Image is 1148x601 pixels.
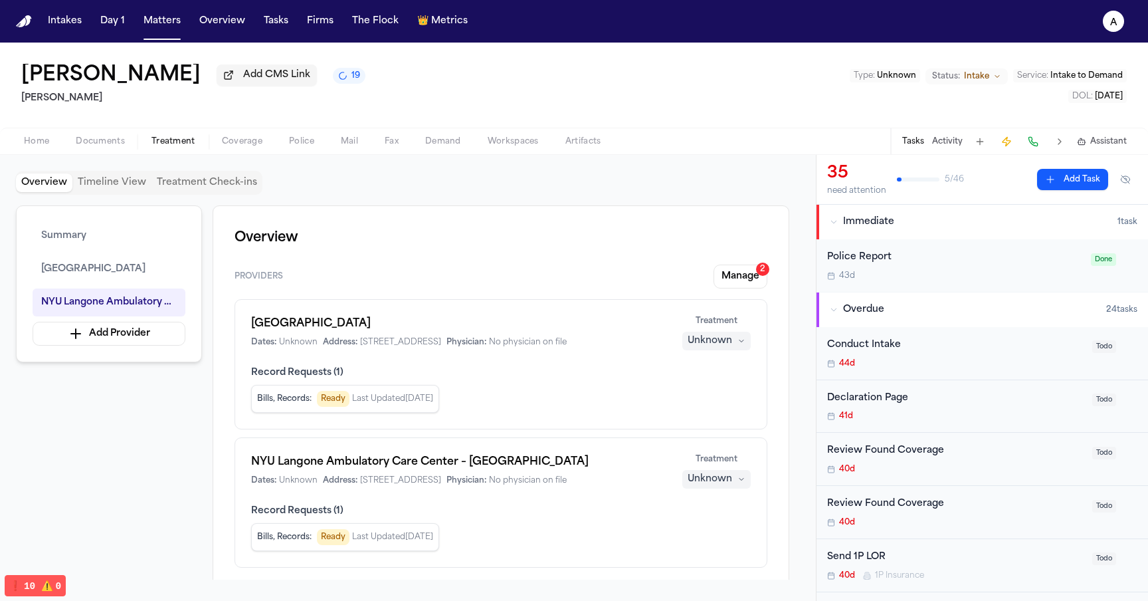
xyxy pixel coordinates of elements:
[446,475,486,486] span: Physician:
[932,136,963,147] button: Activity
[289,136,314,147] span: Police
[816,239,1148,292] div: Open task: Police Report
[1092,447,1116,459] span: Todo
[682,332,751,350] button: Unknown
[945,174,964,185] span: 5 / 46
[696,454,737,465] span: Treatment
[323,337,357,348] span: Address:
[839,411,853,421] span: 41d
[43,9,87,33] button: Intakes
[251,366,751,380] span: Record Requests ( 1 )
[850,69,920,82] button: Edit Type: Unknown
[816,327,1148,380] div: Open task: Conduct Intake
[816,486,1148,539] div: Open task: Review Found Coverage
[688,334,732,348] div: Unknown
[138,9,186,33] a: Matters
[258,9,294,33] button: Tasks
[816,380,1148,433] div: Open task: Declaration Page
[877,72,916,80] span: Unknown
[565,136,601,147] span: Artifacts
[1091,253,1116,266] span: Done
[827,185,886,196] div: need attention
[1113,169,1137,190] button: Hide completed tasks (⌘⇧H)
[21,64,201,88] h1: [PERSON_NAME]
[24,136,49,147] span: Home
[235,271,283,282] span: Providers
[360,475,441,486] span: [STREET_ADDRESS]
[971,132,989,151] button: Add Task
[1068,90,1127,103] button: Edit DOL: 2025-08-08
[425,136,461,147] span: Demand
[1092,552,1116,565] span: Todo
[925,68,1008,84] button: Change status from Intake
[21,64,201,88] button: Edit matter name
[385,136,399,147] span: Fax
[16,174,72,192] button: Overview
[41,261,145,277] span: [GEOGRAPHIC_DATA]
[816,539,1148,592] div: Open task: Send 1P LOR
[194,9,250,33] button: Overview
[827,443,1084,459] div: Review Found Coverage
[964,71,989,82] span: Intake
[317,529,349,545] span: Ready
[1090,136,1127,147] span: Assistant
[341,136,358,147] span: Mail
[932,71,960,82] span: Status:
[33,322,185,346] button: Add Provider
[412,9,473,33] button: crownMetrics
[827,338,1084,353] div: Conduct Intake
[302,9,339,33] button: Firms
[1037,169,1108,190] button: Add Task
[95,9,130,33] button: Day 1
[352,394,433,404] span: Last Updated [DATE]
[446,337,486,348] span: Physician:
[251,337,276,348] span: Dates:
[827,163,886,184] div: 35
[251,475,276,486] span: Dates:
[417,15,429,28] span: crown
[76,136,125,147] span: Documents
[257,532,312,542] span: Bills, Records :
[351,70,360,81] span: 19
[217,64,317,86] button: Add CMS Link
[1117,217,1137,227] span: 1 task
[431,15,468,28] span: Metrics
[827,497,1084,512] div: Review Found Coverage
[360,337,441,348] span: [STREET_ADDRESS]
[1072,92,1093,100] span: DOL :
[151,174,262,192] button: Treatment Check-ins
[33,289,185,316] button: NYU Langone Ambulatory Care Center – [GEOGRAPHIC_DATA]
[1106,304,1137,315] span: 24 task s
[352,532,433,542] span: Last Updated [DATE]
[235,227,767,249] h1: Overview
[1024,132,1042,151] button: Make a Call
[682,470,751,489] button: Unknown
[854,72,875,80] span: Type :
[839,464,855,475] span: 40d
[1050,72,1123,80] span: Intake to Demand
[279,337,318,348] span: Unknown
[1092,500,1116,513] span: Todo
[347,9,404,33] button: The Flock
[1110,18,1117,27] text: a
[839,271,855,281] span: 43d
[21,90,365,106] h2: [PERSON_NAME]
[16,15,32,28] a: Home
[41,295,177,310] span: NYU Langone Ambulatory Care Center – [GEOGRAPHIC_DATA]
[333,68,365,84] button: 19 active tasks
[489,475,567,486] span: No physician on file
[827,391,1084,406] div: Declaration Page
[827,250,1083,265] div: Police Report
[257,394,312,404] span: Bills, Records :
[323,475,357,486] span: Address:
[816,293,1148,327] button: Overdue24tasks
[688,473,732,486] div: Unknown
[151,136,195,147] span: Treatment
[1092,340,1116,353] span: Todo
